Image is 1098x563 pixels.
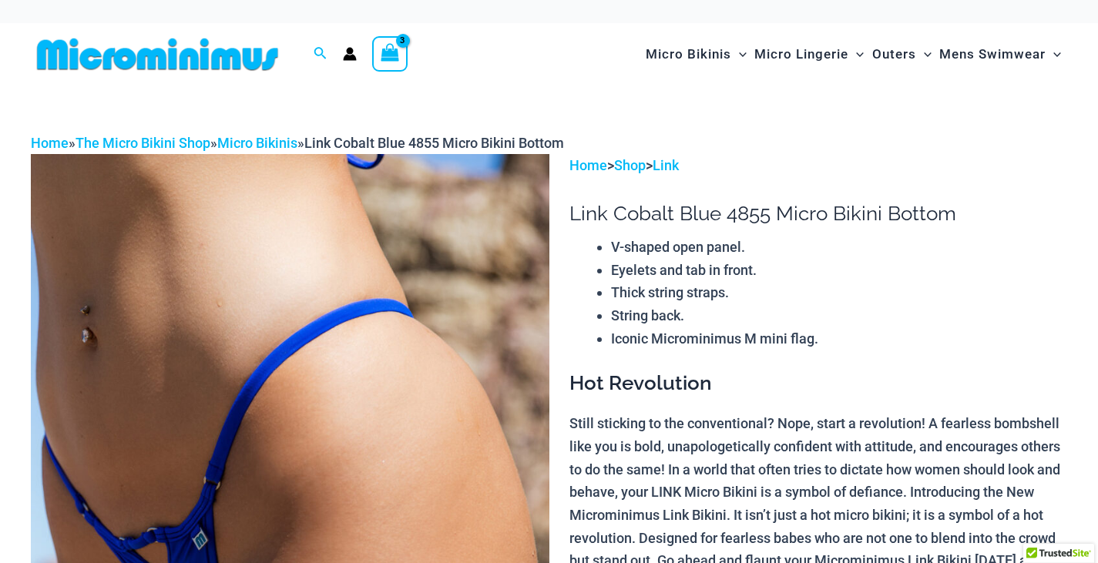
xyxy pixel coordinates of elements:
[611,236,1067,259] li: V-shaped open panel.
[569,157,607,173] a: Home
[939,35,1046,74] span: Mens Swimwear
[653,157,679,173] a: Link
[916,35,932,74] span: Menu Toggle
[868,31,935,78] a: OutersMenu ToggleMenu Toggle
[372,36,408,72] a: View Shopping Cart, 3 items
[569,370,1067,397] h3: Hot Revolution
[642,31,750,78] a: Micro BikinisMenu ToggleMenu Toggle
[848,35,864,74] span: Menu Toggle
[754,35,848,74] span: Micro Lingerie
[640,28,1067,80] nav: Site Navigation
[731,35,747,74] span: Menu Toggle
[750,31,868,78] a: Micro LingerieMenu ToggleMenu Toggle
[1046,35,1061,74] span: Menu Toggle
[569,154,1067,177] p: > >
[31,37,284,72] img: MM SHOP LOGO FLAT
[872,35,916,74] span: Outers
[217,135,297,151] a: Micro Bikinis
[611,259,1067,282] li: Eyelets and tab in front.
[31,135,564,151] span: » » »
[611,304,1067,327] li: String back.
[935,31,1065,78] a: Mens SwimwearMenu ToggleMenu Toggle
[314,45,327,64] a: Search icon link
[614,157,646,173] a: Shop
[343,47,357,61] a: Account icon link
[76,135,210,151] a: The Micro Bikini Shop
[304,135,564,151] span: Link Cobalt Blue 4855 Micro Bikini Bottom
[646,35,731,74] span: Micro Bikinis
[611,281,1067,304] li: Thick string straps.
[611,327,1067,350] li: Iconic Microminimus M mini flag.
[31,135,69,151] a: Home
[569,202,1067,226] h1: Link Cobalt Blue 4855 Micro Bikini Bottom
